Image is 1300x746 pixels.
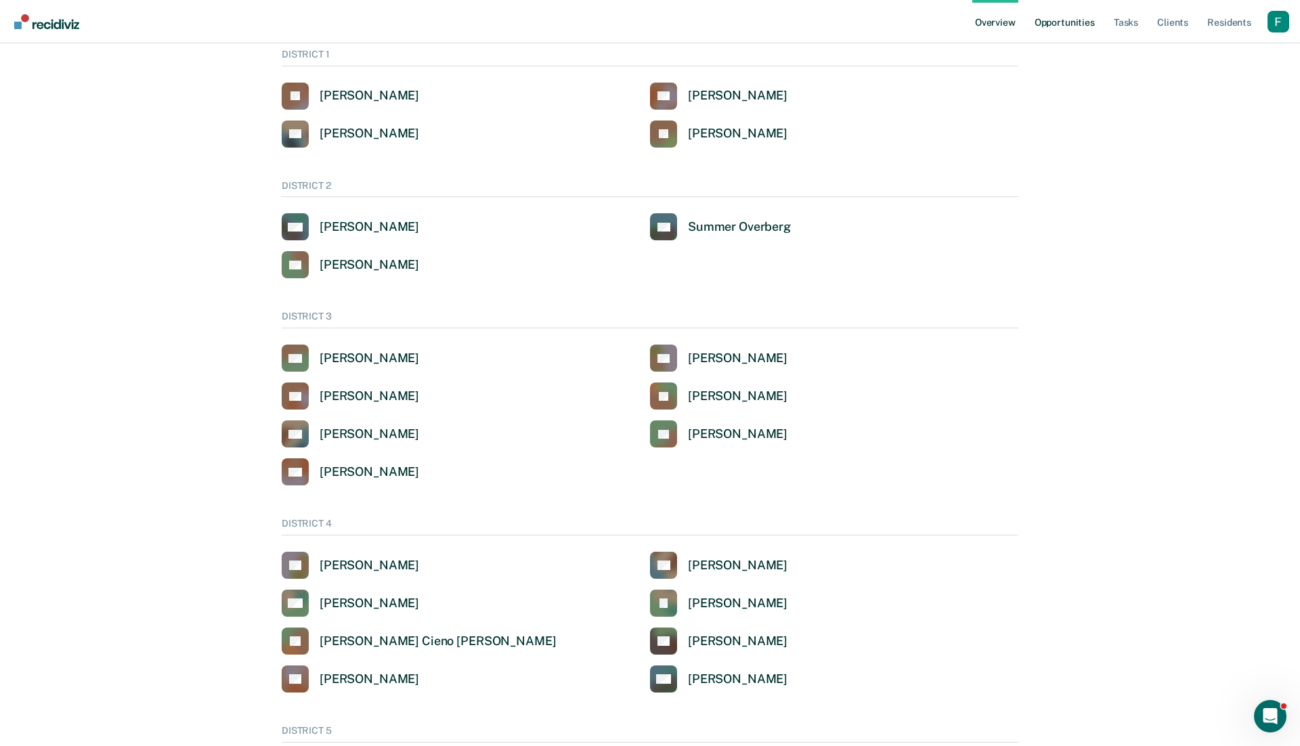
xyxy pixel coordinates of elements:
[1267,11,1289,32] button: Profile dropdown button
[320,634,556,649] div: [PERSON_NAME] Cieno [PERSON_NAME]
[650,213,791,240] a: Summer Overberg
[650,420,787,447] a: [PERSON_NAME]
[320,596,419,611] div: [PERSON_NAME]
[650,628,787,655] a: [PERSON_NAME]
[282,251,419,278] a: [PERSON_NAME]
[320,672,419,687] div: [PERSON_NAME]
[320,126,419,141] div: [PERSON_NAME]
[688,351,787,366] div: [PERSON_NAME]
[320,389,419,404] div: [PERSON_NAME]
[688,219,791,235] div: Summer Overberg
[320,257,419,273] div: [PERSON_NAME]
[688,672,787,687] div: [PERSON_NAME]
[688,126,787,141] div: [PERSON_NAME]
[688,634,787,649] div: [PERSON_NAME]
[320,558,419,573] div: [PERSON_NAME]
[282,725,1018,743] div: DISTRICT 5
[282,382,419,410] a: [PERSON_NAME]
[650,552,787,579] a: [PERSON_NAME]
[14,14,79,29] img: Recidiviz
[650,590,787,617] a: [PERSON_NAME]
[688,426,787,442] div: [PERSON_NAME]
[282,420,419,447] a: [PERSON_NAME]
[282,518,1018,535] div: DISTRICT 4
[282,665,419,693] a: [PERSON_NAME]
[282,180,1018,198] div: DISTRICT 2
[282,311,1018,328] div: DISTRICT 3
[650,382,787,410] a: [PERSON_NAME]
[650,665,787,693] a: [PERSON_NAME]
[650,345,787,372] a: [PERSON_NAME]
[282,49,1018,66] div: DISTRICT 1
[320,351,419,366] div: [PERSON_NAME]
[282,458,419,485] a: [PERSON_NAME]
[320,219,419,235] div: [PERSON_NAME]
[320,464,419,480] div: [PERSON_NAME]
[320,426,419,442] div: [PERSON_NAME]
[282,83,419,110] a: [PERSON_NAME]
[688,88,787,104] div: [PERSON_NAME]
[282,590,419,617] a: [PERSON_NAME]
[1254,700,1286,732] iframe: Intercom live chat
[320,88,419,104] div: [PERSON_NAME]
[282,552,419,579] a: [PERSON_NAME]
[282,120,419,148] a: [PERSON_NAME]
[688,596,787,611] div: [PERSON_NAME]
[282,213,419,240] a: [PERSON_NAME]
[650,120,787,148] a: [PERSON_NAME]
[650,83,787,110] a: [PERSON_NAME]
[688,389,787,404] div: [PERSON_NAME]
[688,558,787,573] div: [PERSON_NAME]
[282,345,419,372] a: [PERSON_NAME]
[282,628,556,655] a: [PERSON_NAME] Cieno [PERSON_NAME]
